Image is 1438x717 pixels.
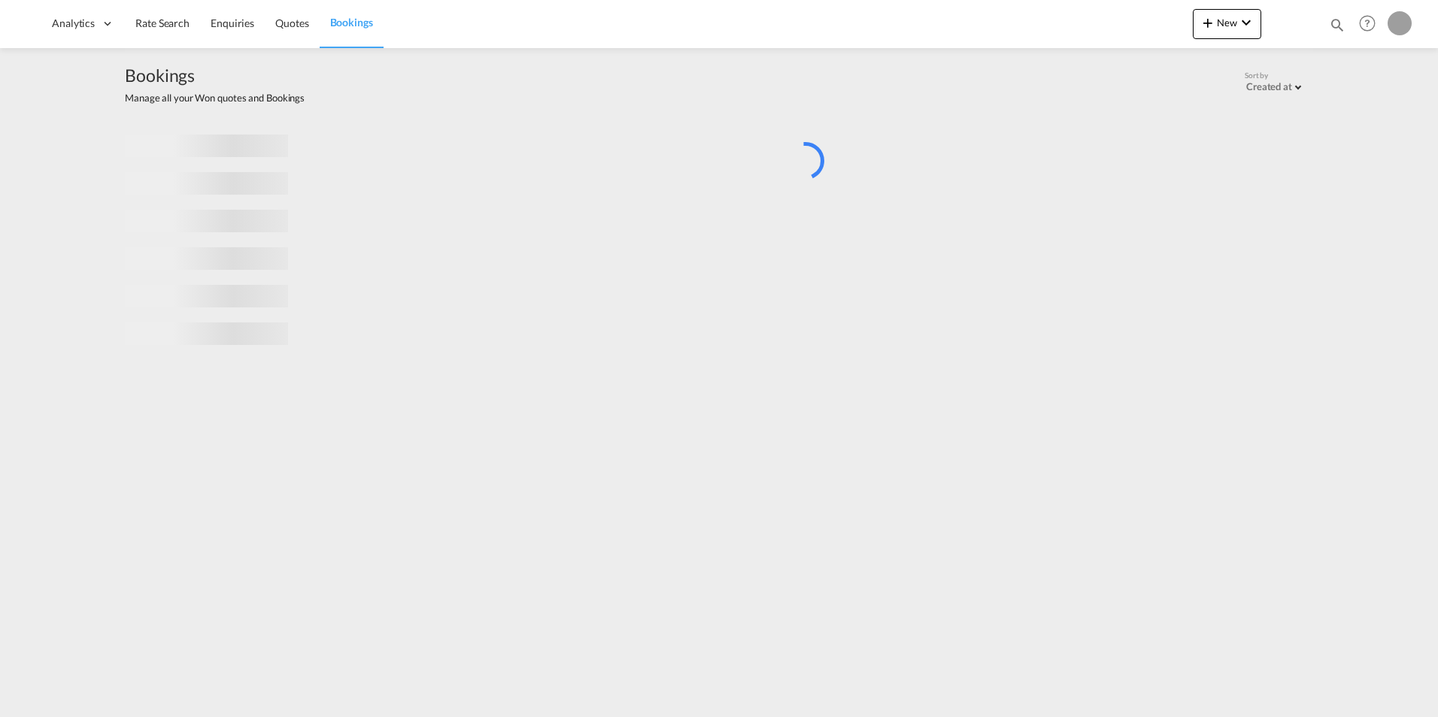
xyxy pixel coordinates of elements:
[1355,11,1388,38] div: Help
[1237,14,1255,32] md-icon: icon-chevron-down
[211,17,254,29] span: Enquiries
[52,16,95,31] span: Analytics
[1329,17,1345,39] div: icon-magnify
[135,17,190,29] span: Rate Search
[1355,11,1380,36] span: Help
[1199,17,1255,29] span: New
[1193,9,1261,39] button: icon-plus 400-fgNewicon-chevron-down
[330,16,373,29] span: Bookings
[1199,14,1217,32] md-icon: icon-plus 400-fg
[1246,80,1292,92] div: Created at
[1329,17,1345,33] md-icon: icon-magnify
[275,17,308,29] span: Quotes
[125,63,305,87] span: Bookings
[125,91,305,104] span: Manage all your Won quotes and Bookings
[1245,70,1268,80] span: Sort by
